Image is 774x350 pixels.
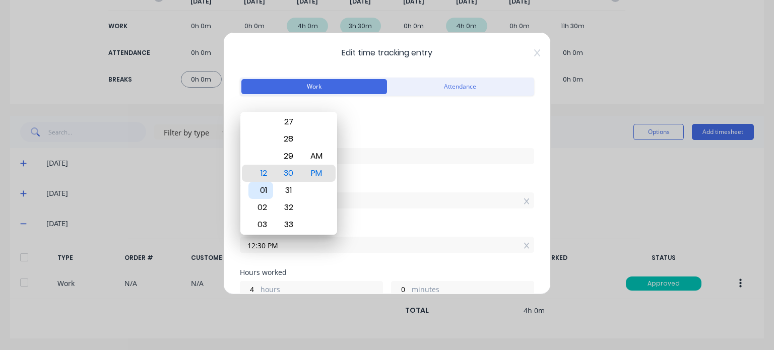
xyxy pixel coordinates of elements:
div: Date [240,136,534,143]
div: 12 [248,165,273,182]
div: 29 [276,148,301,165]
div: Start time [240,180,534,187]
div: Hour [247,112,275,235]
div: 32 [276,199,301,216]
div: PM [304,165,329,182]
span: Edit time tracking entry [240,47,534,59]
button: Work [241,79,387,94]
input: 0 [240,282,258,297]
div: 03 [248,216,273,233]
div: 27 [276,113,301,130]
label: hours [261,284,382,297]
div: 28 [276,130,301,148]
div: 31 [276,182,301,199]
div: 33 [276,216,301,233]
div: AM [304,148,329,165]
div: 02 [248,199,273,216]
div: Finish time [240,225,534,232]
button: Attendance [387,79,533,94]
input: 0 [392,282,409,297]
span: When [240,112,534,124]
div: Minute [275,112,302,235]
div: Hours worked [240,269,534,276]
label: minutes [412,284,534,297]
div: 30 [276,165,301,182]
div: 01 [248,182,273,199]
